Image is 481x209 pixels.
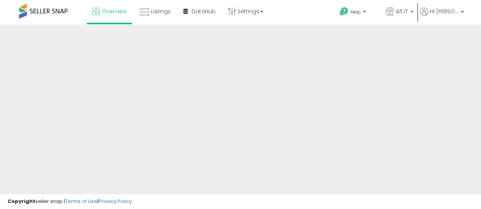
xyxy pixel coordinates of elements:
[351,9,361,15] span: Help
[98,198,132,205] a: Privacy Policy
[151,8,171,15] span: Listings
[192,8,216,15] span: DataHub
[396,8,408,15] span: A5 IT
[8,198,35,205] strong: Copyright
[65,198,97,205] a: Terms of Use
[430,8,459,15] span: Hi [PERSON_NAME]
[339,7,349,16] i: Get Help
[333,1,379,25] a: Help
[102,8,127,15] span: Overview
[420,8,464,25] a: Hi [PERSON_NAME]
[8,198,132,205] div: seller snap | |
